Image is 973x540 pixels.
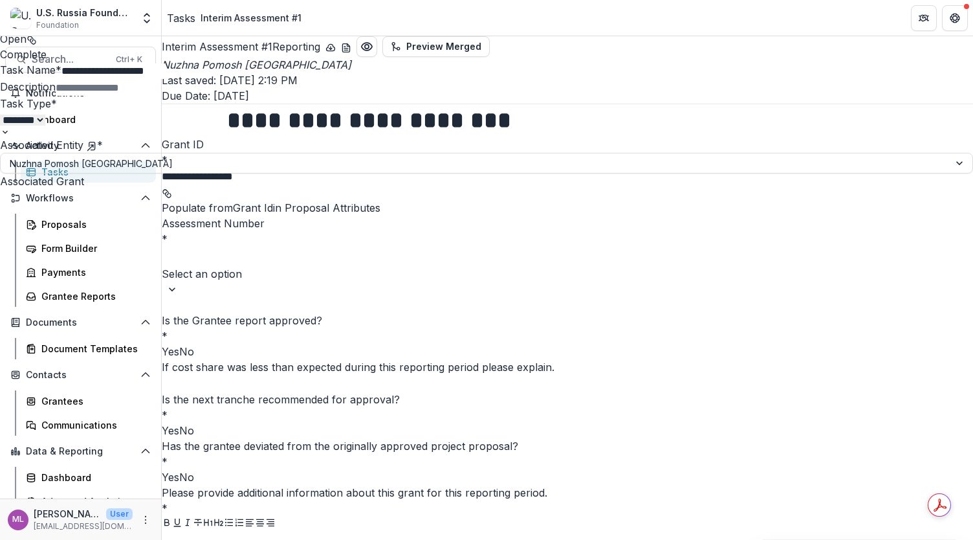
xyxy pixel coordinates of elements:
[10,8,31,28] img: U.S. Russia Foundation
[36,19,79,31] span: Foundation
[942,5,968,31] button: Get Help
[167,8,307,27] nav: breadcrumb
[201,11,301,25] div: Interim Assessment #1
[911,5,937,31] button: Partners
[27,31,37,47] button: View dependent tasks
[138,5,156,31] button: Open entity switcher
[167,10,195,26] div: Tasks
[36,6,133,19] div: U.S. Russia Foundation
